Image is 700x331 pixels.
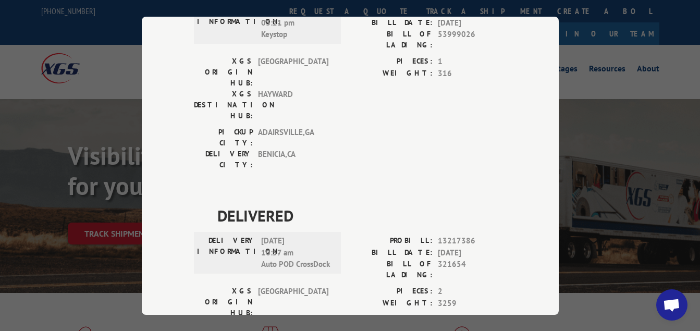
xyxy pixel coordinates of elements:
[258,89,328,121] span: HAYWARD
[350,286,433,298] label: PIECES:
[261,5,331,41] span: [DATE] 03:21 pm Keystop
[656,289,687,321] a: Open chat
[194,127,253,149] label: PICKUP CITY:
[350,297,433,309] label: WEIGHT:
[258,286,328,318] span: [GEOGRAPHIC_DATA]
[350,17,433,29] label: BILL DATE:
[350,29,433,51] label: BILL OF LADING:
[438,235,507,247] span: 13217386
[217,204,507,227] span: DELIVERED
[438,286,507,298] span: 2
[197,5,256,41] label: DELIVERY INFORMATION:
[261,235,331,271] span: [DATE] 10:57 am Auto POD CrossDock
[350,56,433,68] label: PIECES:
[438,17,507,29] span: [DATE]
[194,56,253,89] label: XGS ORIGIN HUB:
[258,56,328,89] span: [GEOGRAPHIC_DATA]
[258,127,328,149] span: ADAIRSVILLE , GA
[194,89,253,121] label: XGS DESTINATION HUB:
[350,235,433,247] label: PROBILL:
[350,67,433,79] label: WEIGHT:
[258,149,328,170] span: BENICIA , CA
[350,247,433,259] label: BILL DATE:
[438,67,507,79] span: 316
[438,247,507,259] span: [DATE]
[438,29,507,51] span: 53999026
[194,149,253,170] label: DELIVERY CITY:
[194,286,253,318] label: XGS ORIGIN HUB:
[350,259,433,280] label: BILL OF LADING:
[438,56,507,68] span: 1
[438,259,507,280] span: 321654
[438,297,507,309] span: 3259
[197,235,256,271] label: DELIVERY INFORMATION:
